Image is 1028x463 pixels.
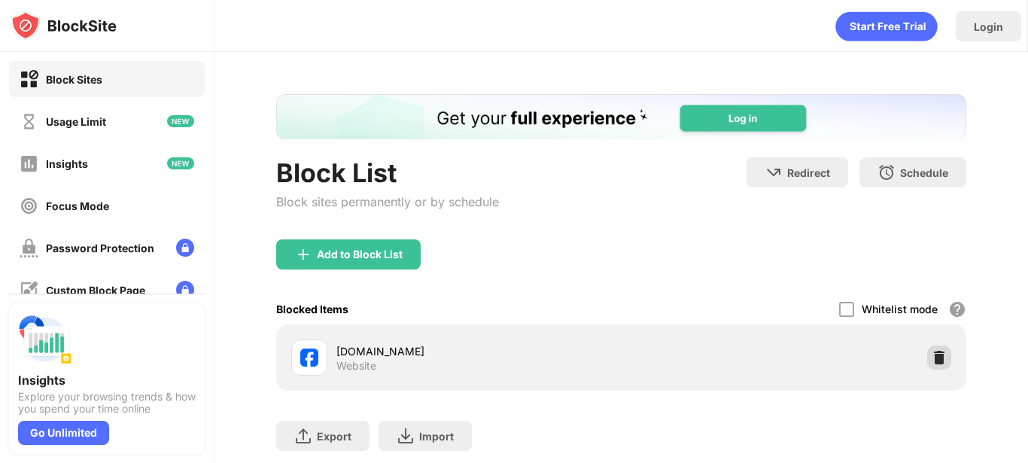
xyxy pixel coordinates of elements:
[787,166,830,179] div: Redirect
[276,194,499,209] div: Block sites permanently or by schedule
[276,157,499,188] div: Block List
[46,200,109,212] div: Focus Mode
[20,239,38,257] img: password-protection-off.svg
[20,196,38,215] img: focus-off.svg
[176,281,194,299] img: lock-menu.svg
[46,157,88,170] div: Insights
[18,312,72,367] img: push-insights.svg
[276,94,966,139] iframe: Banner
[18,391,196,415] div: Explore your browsing trends & how you spend your time online
[20,154,38,173] img: insights-off.svg
[176,239,194,257] img: lock-menu.svg
[167,115,194,127] img: new-icon.svg
[419,430,454,443] div: Import
[18,421,109,445] div: Go Unlimited
[46,115,106,128] div: Usage Limit
[835,11,938,41] div: animation
[317,430,351,443] div: Export
[20,281,38,300] img: customize-block-page-off.svg
[276,303,348,315] div: Blocked Items
[317,248,403,260] div: Add to Block List
[46,284,145,297] div: Custom Block Page
[336,359,376,373] div: Website
[336,343,622,359] div: [DOMAIN_NAME]
[862,303,938,315] div: Whitelist mode
[167,157,194,169] img: new-icon.svg
[46,73,102,86] div: Block Sites
[974,20,1003,33] div: Login
[900,166,948,179] div: Schedule
[20,70,38,89] img: block-on.svg
[300,349,318,367] img: favicons
[11,11,117,41] img: logo-blocksite.svg
[20,112,38,131] img: time-usage-off.svg
[18,373,196,388] div: Insights
[46,242,154,254] div: Password Protection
